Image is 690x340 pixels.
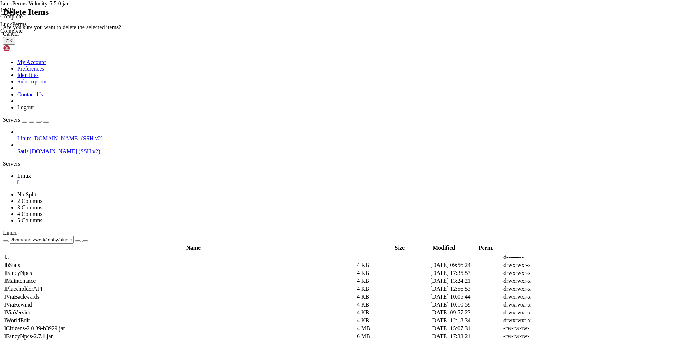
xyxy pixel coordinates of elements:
[0,0,69,6] span: LuckPerms-Velocity-5.5.0.jar
[0,0,72,13] span: LuckPerms-Velocity-5.5.0.jar
[0,13,72,20] div: Complete
[0,28,72,34] div: Complete
[0,7,72,13] div: 1 MB
[0,21,27,27] span: LuckPerms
